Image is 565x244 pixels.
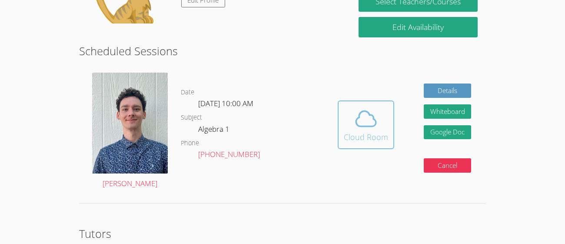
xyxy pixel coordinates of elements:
h2: Scheduled Sessions [79,43,486,59]
dt: Subject [181,112,202,123]
div: Cloud Room [344,131,388,143]
button: Cancel [424,158,472,173]
a: [PERSON_NAME] [92,73,168,190]
span: [DATE] 10:00 AM [198,98,253,108]
button: Whiteboard [424,104,472,119]
a: Google Doc [424,125,472,140]
a: Details [424,84,472,98]
dt: Phone [181,138,199,149]
button: Cloud Room [338,100,394,149]
h2: Tutors [79,225,486,242]
dd: Algebra 1 [198,123,231,138]
dt: Date [181,87,194,98]
a: [PHONE_NUMBER] [198,149,260,159]
a: Edit Availability [359,17,478,37]
img: headshot_cropped_lowerRes.jpg [92,73,168,174]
